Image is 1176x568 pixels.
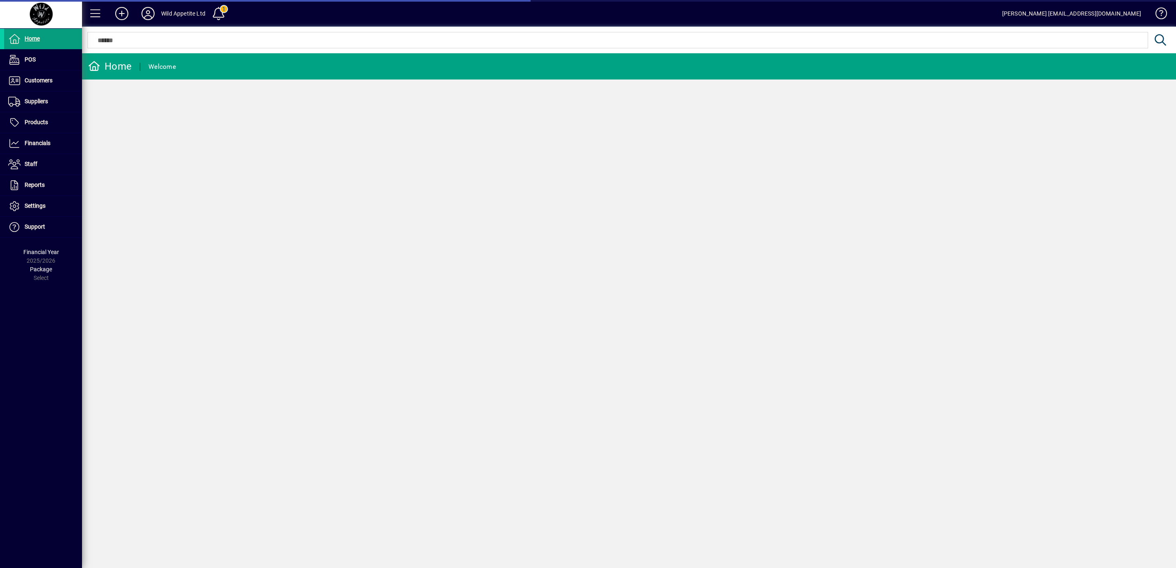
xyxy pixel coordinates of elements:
[161,7,205,20] div: Wild Appetite Ltd
[4,50,82,70] a: POS
[88,60,132,73] div: Home
[4,217,82,237] a: Support
[135,6,161,21] button: Profile
[25,56,36,63] span: POS
[1149,2,1166,28] a: Knowledge Base
[25,223,45,230] span: Support
[4,196,82,216] a: Settings
[25,161,37,167] span: Staff
[25,182,45,188] span: Reports
[4,133,82,154] a: Financials
[109,6,135,21] button: Add
[4,154,82,175] a: Staff
[4,175,82,195] a: Reports
[4,112,82,133] a: Products
[4,91,82,112] a: Suppliers
[23,249,59,255] span: Financial Year
[1002,7,1141,20] div: [PERSON_NAME] [EMAIL_ADDRESS][DOMAIN_NAME]
[25,140,50,146] span: Financials
[25,98,48,105] span: Suppliers
[25,202,46,209] span: Settings
[30,266,52,273] span: Package
[4,70,82,91] a: Customers
[148,60,176,73] div: Welcome
[25,119,48,125] span: Products
[25,77,52,84] span: Customers
[25,35,40,42] span: Home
